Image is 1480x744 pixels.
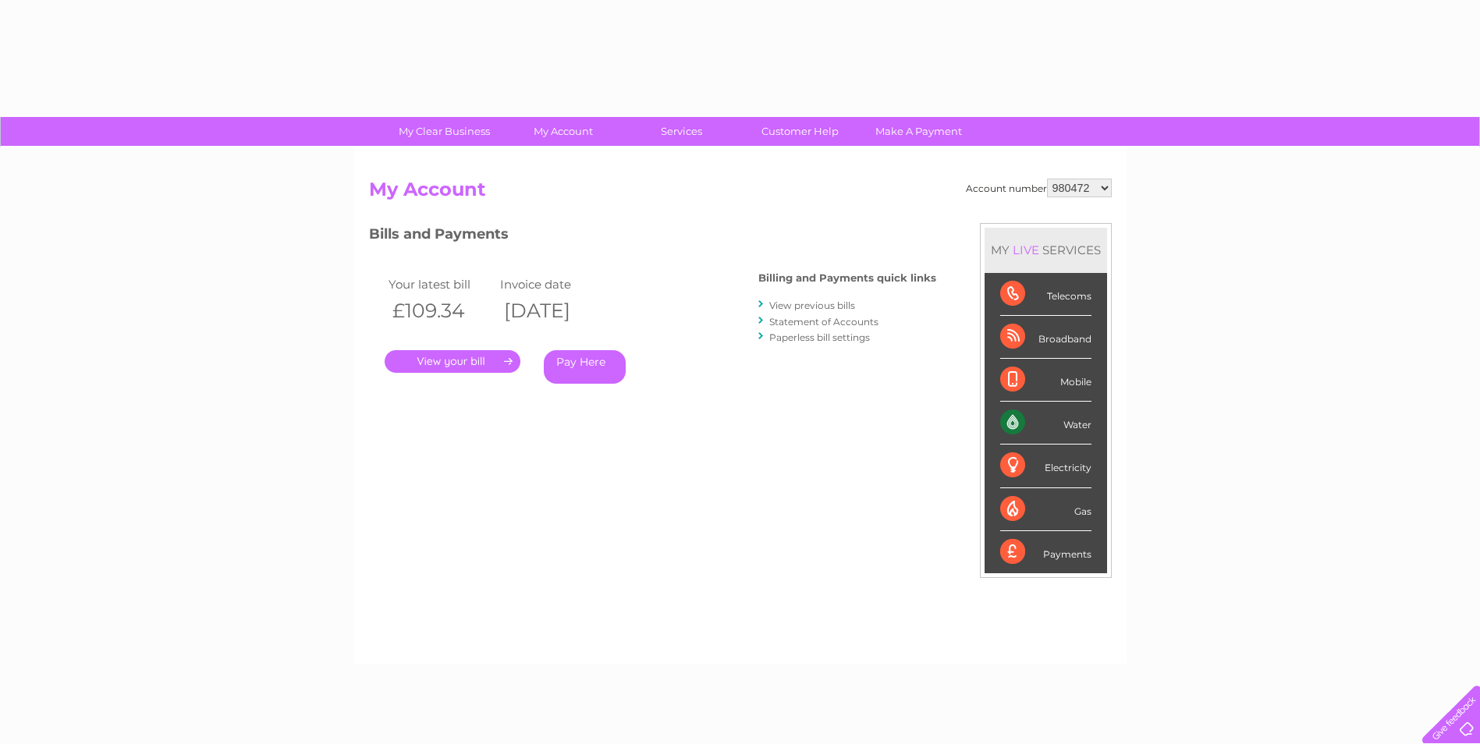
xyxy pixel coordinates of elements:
[499,117,627,146] a: My Account
[985,228,1107,272] div: MY SERVICES
[769,331,870,343] a: Paperless bill settings
[617,117,746,146] a: Services
[1000,273,1091,316] div: Telecoms
[758,272,936,284] h4: Billing and Payments quick links
[369,179,1112,208] h2: My Account
[736,117,864,146] a: Customer Help
[854,117,983,146] a: Make A Payment
[769,299,855,311] a: View previous bills
[769,316,878,328] a: Statement of Accounts
[544,350,626,384] a: Pay Here
[385,350,520,373] a: .
[1000,531,1091,573] div: Payments
[1000,402,1091,445] div: Water
[369,223,936,250] h3: Bills and Payments
[1010,243,1042,257] div: LIVE
[385,295,497,327] th: £109.34
[966,179,1112,197] div: Account number
[1000,359,1091,402] div: Mobile
[385,274,497,295] td: Your latest bill
[1000,445,1091,487] div: Electricity
[1000,488,1091,531] div: Gas
[1000,316,1091,359] div: Broadband
[380,117,509,146] a: My Clear Business
[496,274,609,295] td: Invoice date
[496,295,609,327] th: [DATE]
